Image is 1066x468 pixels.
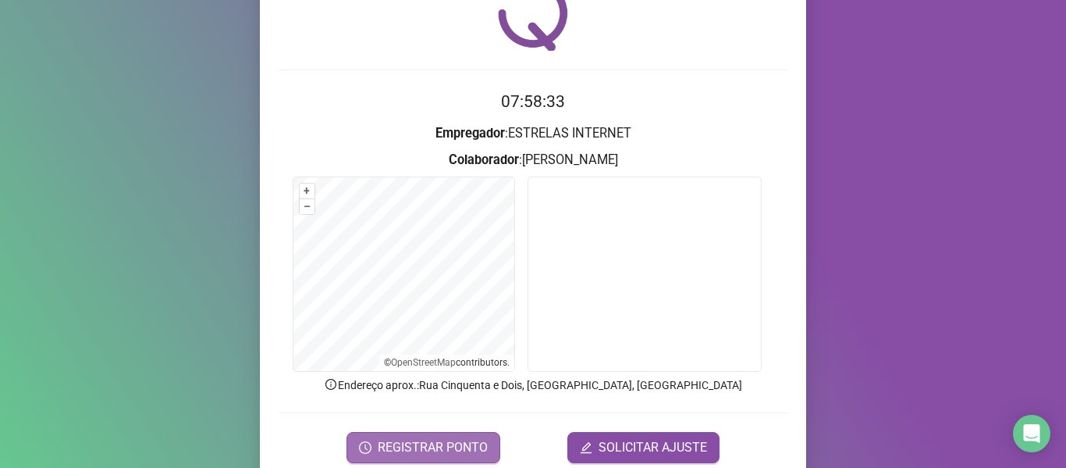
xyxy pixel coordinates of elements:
[324,377,338,391] span: info-circle
[279,123,787,144] h3: : ESTRELAS INTERNET
[300,184,314,198] button: +
[449,152,519,167] strong: Colaborador
[567,432,720,463] button: editSOLICITAR AJUSTE
[384,357,510,368] li: © contributors.
[501,92,565,111] time: 07:58:33
[435,126,505,141] strong: Empregador
[359,441,371,454] span: clock-circle
[580,441,592,454] span: edit
[1013,415,1050,452] div: Open Intercom Messenger
[391,357,456,368] a: OpenStreetMap
[300,199,314,214] button: –
[346,432,500,463] button: REGISTRAR PONTO
[378,438,488,457] span: REGISTRAR PONTO
[279,377,787,394] p: Endereço aprox. : Rua Cinquenta e Dois, [GEOGRAPHIC_DATA], [GEOGRAPHIC_DATA]
[599,438,707,457] span: SOLICITAR AJUSTE
[279,150,787,170] h3: : [PERSON_NAME]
